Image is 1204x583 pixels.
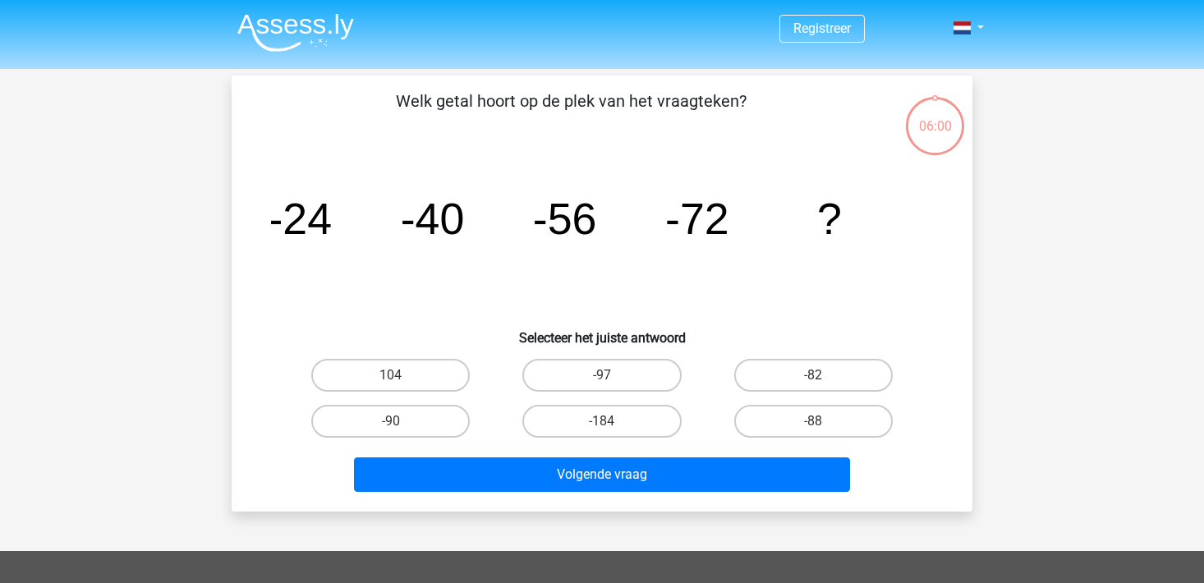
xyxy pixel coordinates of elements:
[904,95,966,136] div: 06:00
[734,405,893,438] label: -88
[401,194,465,243] tspan: -40
[522,359,681,392] label: -97
[311,359,470,392] label: 104
[258,317,946,346] h6: Selecteer het juiste antwoord
[354,457,851,492] button: Volgende vraag
[268,194,332,243] tspan: -24
[793,21,851,36] a: Registreer
[665,194,729,243] tspan: -72
[258,89,885,138] p: Welk getal hoort op de plek van het vraagteken?
[533,194,597,243] tspan: -56
[522,405,681,438] label: -184
[817,194,842,243] tspan: ?
[237,13,354,52] img: Assessly
[734,359,893,392] label: -82
[311,405,470,438] label: -90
